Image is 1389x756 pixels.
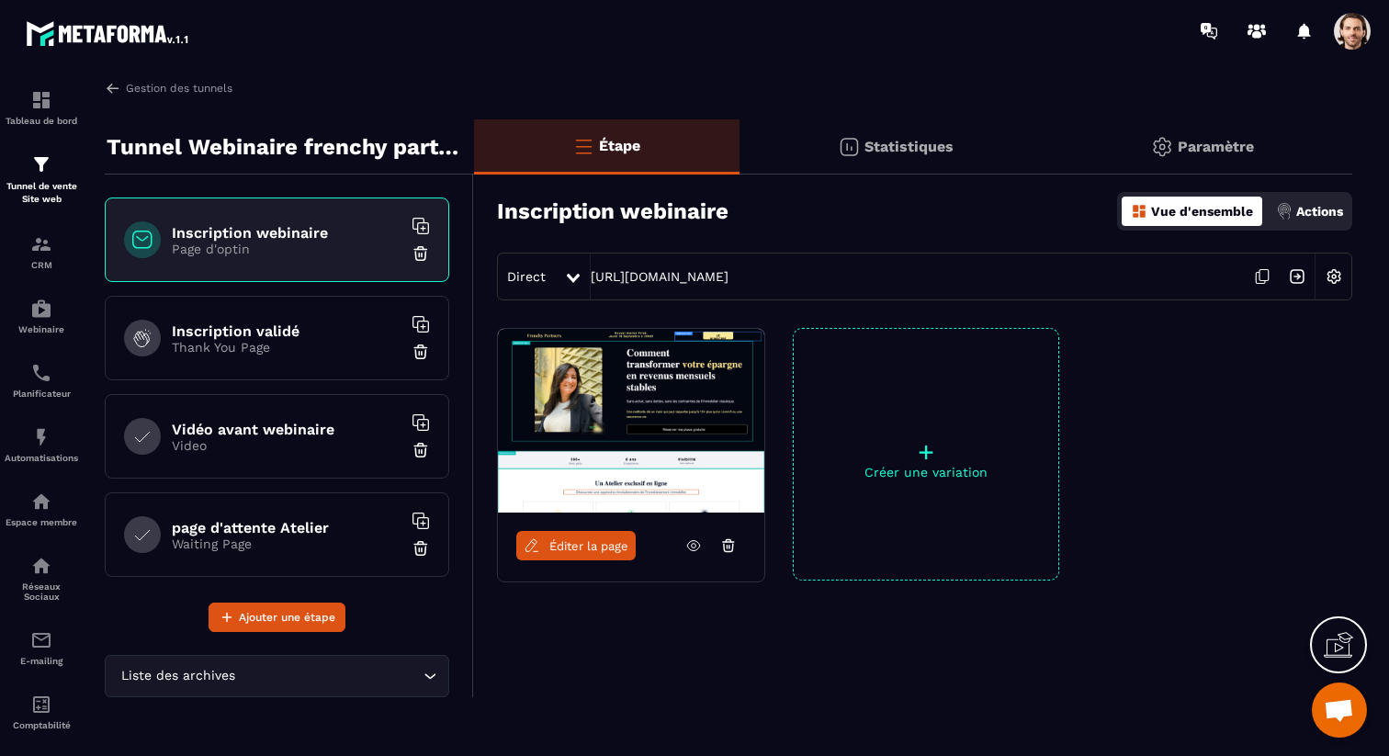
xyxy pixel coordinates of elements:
[516,531,636,560] a: Éditer la page
[5,260,78,270] p: CRM
[172,519,401,536] h6: page d'attente Atelier
[794,439,1058,465] p: +
[5,453,78,463] p: Automatisations
[412,441,430,459] img: trash
[5,116,78,126] p: Tableau de bord
[1131,203,1147,220] img: dashboard-orange.40269519.svg
[838,136,860,158] img: stats.20deebd0.svg
[1276,203,1293,220] img: actions.d6e523a2.png
[5,180,78,206] p: Tunnel de vente Site web
[5,412,78,477] a: automationsautomationsAutomatisations
[5,541,78,615] a: social-networksocial-networkRéseaux Sociaux
[5,324,78,334] p: Webinaire
[105,655,449,697] div: Search for option
[172,438,401,453] p: Video
[412,244,430,263] img: trash
[5,517,78,527] p: Espace membre
[5,220,78,284] a: formationformationCRM
[412,343,430,361] img: trash
[107,129,460,165] p: Tunnel Webinaire frenchy partners
[30,89,52,111] img: formation
[30,362,52,384] img: scheduler
[591,269,728,284] a: [URL][DOMAIN_NAME]
[1151,136,1173,158] img: setting-gr.5f69749f.svg
[30,298,52,320] img: automations
[864,138,954,155] p: Statistiques
[26,17,191,50] img: logo
[30,694,52,716] img: accountant
[209,603,345,632] button: Ajouter une étape
[5,680,78,744] a: accountantaccountantComptabilité
[30,233,52,255] img: formation
[1316,259,1351,294] img: setting-w.858f3a88.svg
[5,581,78,602] p: Réseaux Sociaux
[172,242,401,256] p: Page d'optin
[498,329,764,513] img: image
[1178,138,1254,155] p: Paramètre
[572,135,594,157] img: bars-o.4a397970.svg
[105,80,121,96] img: arrow
[1312,683,1367,738] div: Ouvrir le chat
[117,666,239,686] span: Liste des archives
[172,421,401,438] h6: Vidéo avant webinaire
[5,284,78,348] a: automationsautomationsWebinaire
[5,615,78,680] a: emailemailE-mailing
[172,340,401,355] p: Thank You Page
[1296,204,1343,219] p: Actions
[30,153,52,175] img: formation
[30,426,52,448] img: automations
[30,491,52,513] img: automations
[172,536,401,551] p: Waiting Page
[5,389,78,399] p: Planificateur
[412,539,430,558] img: trash
[5,140,78,220] a: formationformationTunnel de vente Site web
[30,629,52,651] img: email
[105,80,232,96] a: Gestion des tunnels
[794,465,1058,480] p: Créer une variation
[5,348,78,412] a: schedulerschedulerPlanificateur
[172,224,401,242] h6: Inscription webinaire
[599,137,640,154] p: Étape
[549,539,628,553] span: Éditer la page
[239,608,335,626] span: Ajouter une étape
[5,720,78,730] p: Comptabilité
[239,666,419,686] input: Search for option
[5,477,78,541] a: automationsautomationsEspace membre
[1280,259,1315,294] img: arrow-next.bcc2205e.svg
[497,198,728,224] h3: Inscription webinaire
[30,555,52,577] img: social-network
[5,75,78,140] a: formationformationTableau de bord
[1151,204,1253,219] p: Vue d'ensemble
[507,269,546,284] span: Direct
[5,656,78,666] p: E-mailing
[172,322,401,340] h6: Inscription validé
